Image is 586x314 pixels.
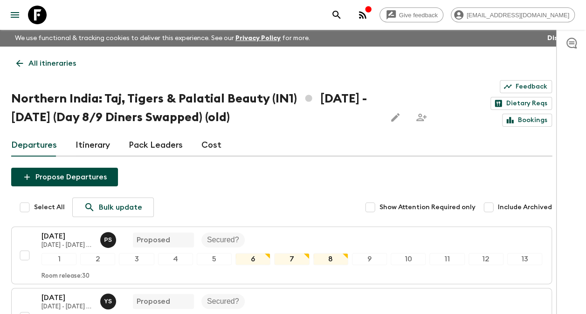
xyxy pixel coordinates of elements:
a: Feedback [500,80,552,93]
a: Itinerary [76,134,110,157]
p: We use functional & tracking cookies to deliver this experience. See our for more. [11,30,314,47]
button: menu [6,6,24,24]
div: 12 [469,253,503,265]
a: Dietary Reqs [490,97,552,110]
a: All itineraries [11,54,81,73]
button: PS [100,232,118,248]
a: Privacy Policy [235,35,281,41]
div: 6 [235,253,270,265]
span: Show Attention Required only [379,203,476,212]
p: Bulk update [99,202,142,213]
div: 8 [313,253,348,265]
p: Room release: 30 [41,273,90,280]
div: 7 [274,253,309,265]
a: Departures [11,134,57,157]
a: Pack Leaders [129,134,183,157]
a: Cost [201,134,221,157]
div: 13 [507,253,542,265]
div: [EMAIL_ADDRESS][DOMAIN_NAME] [451,7,575,22]
a: Bookings [502,114,552,127]
span: Give feedback [394,12,443,19]
p: Secured? [207,234,239,246]
div: 9 [352,253,387,265]
span: Pankaj Sharma [100,235,118,242]
a: Give feedback [379,7,443,22]
button: Propose Departures [11,168,118,186]
p: [DATE] [41,231,93,242]
span: [EMAIL_ADDRESS][DOMAIN_NAME] [462,12,574,19]
button: [DATE][DATE] - [DATE] (Day 8/9 Diners Swapped) (old)Pankaj SharmaProposedSecured?1234567891011121... [11,226,552,284]
div: Secured? [201,294,245,309]
div: Secured? [201,232,245,247]
p: Y S [104,298,112,305]
div: 3 [119,253,154,265]
p: [DATE] - [DATE] (Day 8/9 Diners Swapped) (old) [41,303,93,311]
a: Bulk update [72,198,154,217]
span: Share this itinerary [412,108,431,127]
p: All itineraries [28,58,76,69]
p: Proposed [137,234,170,246]
button: Dismiss [545,32,575,45]
p: Proposed [137,296,170,307]
span: Select All [34,203,65,212]
button: YS [100,294,118,309]
h1: Northern India: Taj, Tigers & Palatial Beauty (IN1) [DATE] - [DATE] (Day 8/9 Diners Swapped) (old) [11,89,379,127]
button: search adventures [327,6,346,24]
div: 10 [391,253,426,265]
p: [DATE] [41,292,93,303]
p: Secured? [207,296,239,307]
span: Yashvardhan Singh Shekhawat [100,296,118,304]
div: 4 [158,253,193,265]
span: Include Archived [498,203,552,212]
div: 1 [41,253,76,265]
p: P S [104,236,112,244]
button: Edit this itinerary [386,108,405,127]
p: [DATE] - [DATE] (Day 8/9 Diners Swapped) (old) [41,242,93,249]
div: 11 [429,253,464,265]
div: 2 [80,253,115,265]
div: 5 [197,253,232,265]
